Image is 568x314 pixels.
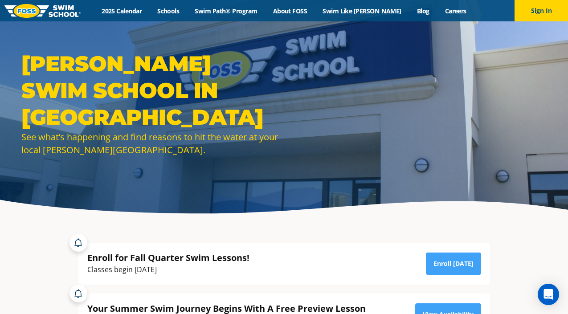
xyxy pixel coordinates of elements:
[21,50,280,130] h1: [PERSON_NAME] Swim School in [GEOGRAPHIC_DATA]
[87,252,249,264] div: Enroll for Fall Quarter Swim Lessons!
[21,130,280,156] div: See what’s happening and find reasons to hit the water at your local [PERSON_NAME][GEOGRAPHIC_DATA].
[265,7,315,15] a: About FOSS
[437,7,474,15] a: Careers
[409,7,437,15] a: Blog
[87,264,249,276] div: Classes begin [DATE]
[94,7,150,15] a: 2025 Calendar
[426,253,481,275] a: Enroll [DATE]
[538,284,559,305] div: Open Intercom Messenger
[315,7,409,15] a: Swim Like [PERSON_NAME]
[150,7,187,15] a: Schools
[187,7,265,15] a: Swim Path® Program
[4,4,81,18] img: FOSS Swim School Logo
